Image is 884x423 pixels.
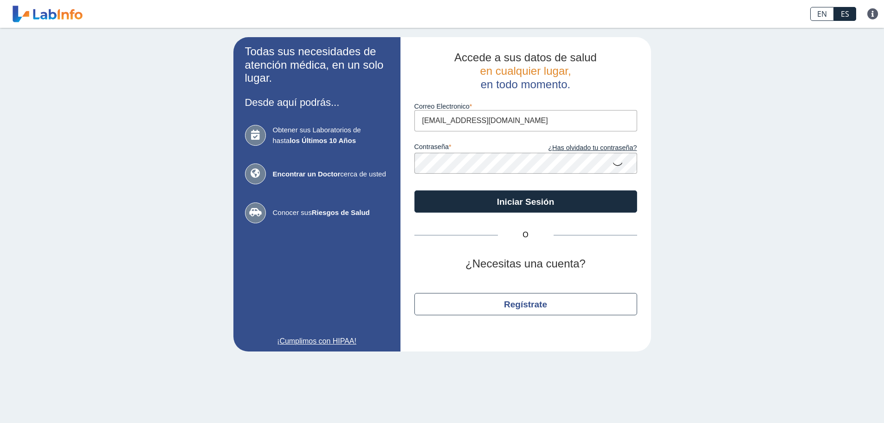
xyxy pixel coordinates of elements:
[810,7,834,21] a: EN
[526,143,637,153] a: ¿Has olvidado tu contraseña?
[273,169,389,180] span: cerca de usted
[414,143,526,153] label: contraseña
[414,103,637,110] label: Correo Electronico
[480,65,571,77] span: en cualquier lugar,
[414,190,637,213] button: Iniciar Sesión
[245,97,389,108] h3: Desde aquí podrás...
[245,45,389,85] h2: Todas sus necesidades de atención médica, en un solo lugar.
[290,137,356,144] b: los Últimos 10 Años
[498,229,554,241] span: O
[454,51,597,64] span: Accede a sus datos de salud
[414,257,637,271] h2: ¿Necesitas una cuenta?
[414,293,637,315] button: Regístrate
[834,7,856,21] a: ES
[273,208,389,218] span: Conocer sus
[312,208,370,216] b: Riesgos de Salud
[481,78,570,91] span: en todo momento.
[273,125,389,146] span: Obtener sus Laboratorios de hasta
[273,170,341,178] b: Encontrar un Doctor
[245,336,389,347] a: ¡Cumplimos con HIPAA!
